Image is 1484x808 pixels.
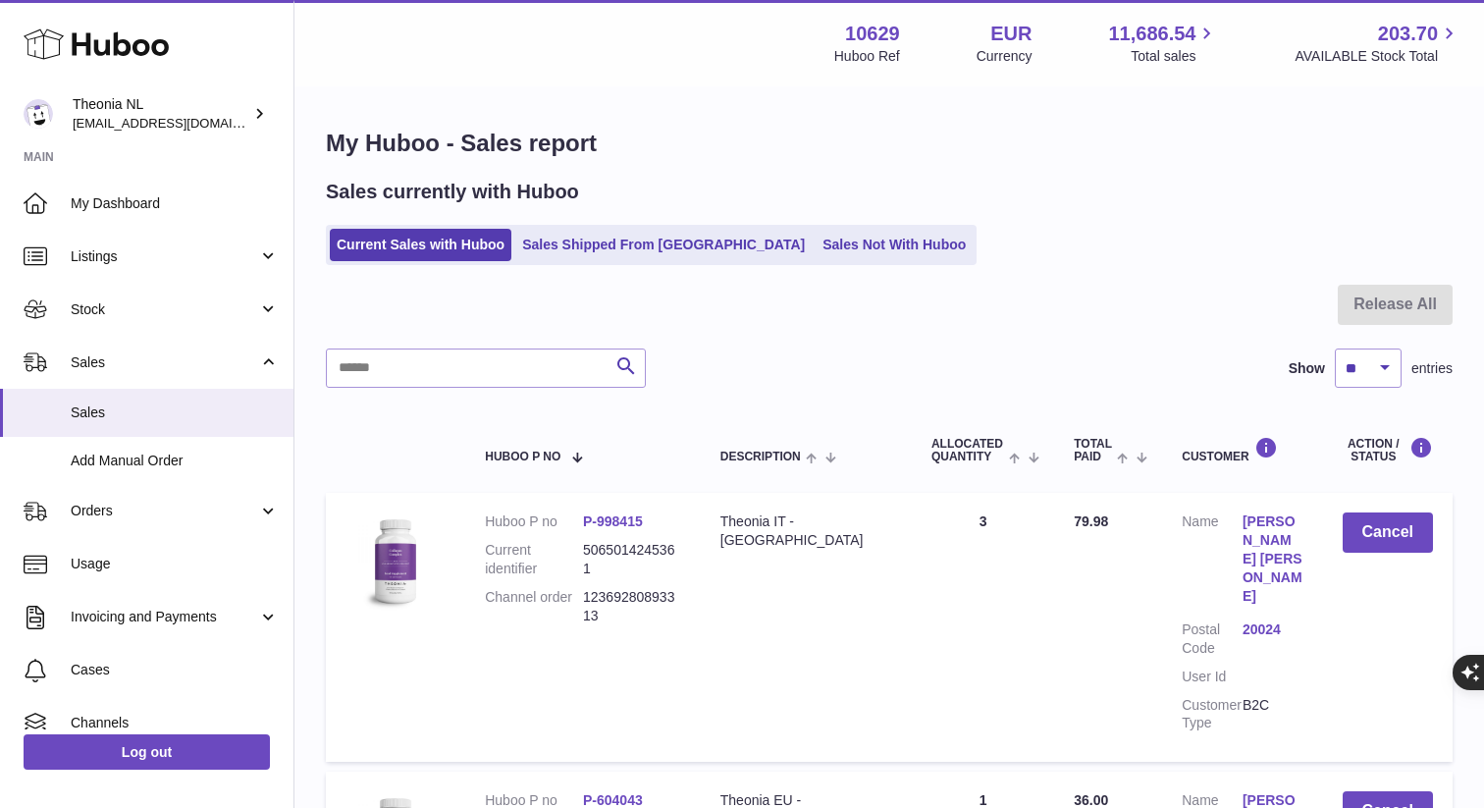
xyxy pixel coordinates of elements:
[583,792,643,808] a: P-604043
[71,714,279,732] span: Channels
[330,229,511,261] a: Current Sales with Huboo
[1182,668,1243,686] dt: User Id
[977,47,1033,66] div: Currency
[583,513,643,529] a: P-998415
[73,95,249,133] div: Theonia NL
[1074,438,1112,463] span: Total paid
[71,353,258,372] span: Sales
[720,451,801,463] span: Description
[1295,21,1460,66] a: 203.70 AVAILABLE Stock Total
[24,734,270,770] a: Log out
[485,588,583,625] dt: Channel order
[1295,47,1460,66] span: AVAILABLE Stock Total
[1074,513,1108,529] span: 79.98
[931,438,1004,463] span: ALLOCATED Quantity
[1182,696,1243,733] dt: Customer Type
[583,588,681,625] dd: 12369280893313
[1289,359,1325,378] label: Show
[1074,792,1108,808] span: 36.00
[1378,21,1438,47] span: 203.70
[71,661,279,679] span: Cases
[1182,437,1302,463] div: Customer
[1182,620,1243,658] dt: Postal Code
[71,452,279,470] span: Add Manual Order
[1243,696,1303,733] dd: B2C
[71,247,258,266] span: Listings
[71,608,258,626] span: Invoicing and Payments
[71,404,279,422] span: Sales
[834,47,900,66] div: Huboo Ref
[583,541,681,578] dd: 5065014245361
[990,21,1032,47] strong: EUR
[326,179,579,205] h2: Sales currently with Huboo
[73,115,289,131] span: [EMAIL_ADDRESS][DOMAIN_NAME]
[485,451,560,463] span: Huboo P no
[71,555,279,573] span: Usage
[71,300,258,319] span: Stock
[1108,21,1195,47] span: 11,686.54
[71,194,279,213] span: My Dashboard
[485,541,583,578] dt: Current identifier
[345,512,444,611] img: 106291725893008.jpg
[1243,512,1303,605] a: [PERSON_NAME] [PERSON_NAME]
[720,512,892,550] div: Theonia IT - [GEOGRAPHIC_DATA]
[71,502,258,520] span: Orders
[816,229,973,261] a: Sales Not With Huboo
[1243,620,1303,639] a: 20024
[1182,512,1243,610] dt: Name
[845,21,900,47] strong: 10629
[24,99,53,129] img: info@wholesomegoods.eu
[1131,47,1218,66] span: Total sales
[326,128,1453,159] h1: My Huboo - Sales report
[1343,437,1433,463] div: Action / Status
[912,493,1054,762] td: 3
[1411,359,1453,378] span: entries
[515,229,812,261] a: Sales Shipped From [GEOGRAPHIC_DATA]
[485,512,583,531] dt: Huboo P no
[1343,512,1433,553] button: Cancel
[1108,21,1218,66] a: 11,686.54 Total sales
